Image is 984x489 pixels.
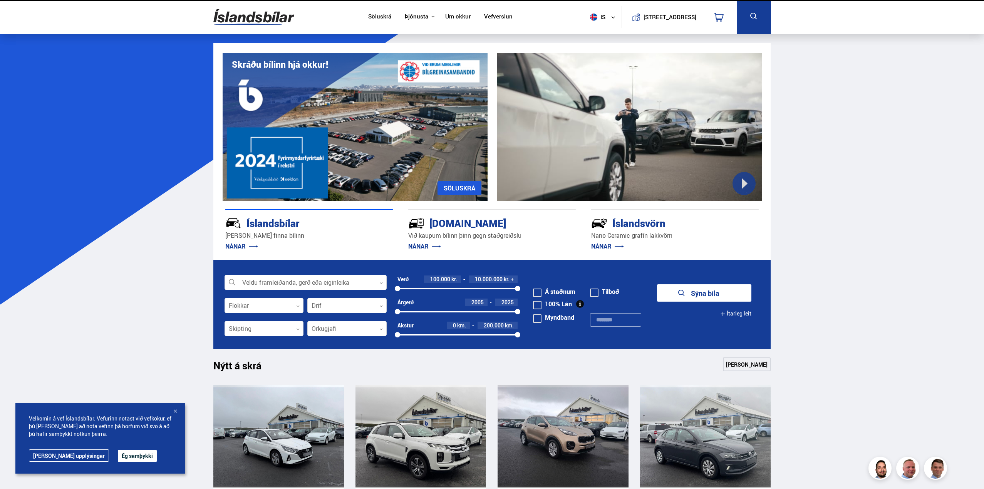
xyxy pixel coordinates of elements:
button: Ég samþykki [118,450,157,462]
button: [STREET_ADDRESS] [647,14,694,20]
span: kr. [504,276,510,282]
img: G0Ugv5HjCgRt.svg [213,5,294,30]
img: svg+xml;base64,PHN2ZyB4bWxucz0iaHR0cDovL3d3dy53My5vcmcvMjAwMC9zdmciIHdpZHRoPSI1MTIiIGhlaWdodD0iNT... [590,13,597,21]
label: Myndband [533,314,574,320]
h1: Nýtt á skrá [213,360,275,376]
label: 100% Lán [533,301,572,307]
span: 2025 [501,299,514,306]
button: is [587,6,622,28]
span: 2005 [471,299,484,306]
span: 0 [453,322,456,329]
img: tr5P-W3DuiFaO7aO.svg [408,215,424,231]
button: Þjónusta [405,13,428,20]
img: -Svtn6bYgwAsiwNX.svg [591,215,607,231]
img: FbJEzSuNWCJXmdc-.webp [925,458,948,481]
a: NÁNAR [408,242,441,250]
span: km. [457,322,466,329]
img: eKx6w-_Home_640_.png [223,53,488,201]
a: [PERSON_NAME] upplýsingar [29,449,109,462]
button: Ítarleg leit [720,305,751,322]
img: JRvxyua_JYH6wB4c.svg [225,215,241,231]
a: Vefverslun [484,13,513,21]
span: + [511,276,514,282]
img: nhp88E3Fdnt1Opn2.png [870,458,893,481]
a: [PERSON_NAME] [723,357,771,371]
a: [STREET_ADDRESS] [626,6,701,28]
span: 100.000 [430,275,450,283]
h1: Skráðu bílinn hjá okkur! [232,59,328,70]
p: Við kaupum bílinn þinn gegn staðgreiðslu [408,231,576,240]
div: Akstur [397,322,414,329]
span: 200.000 [484,322,504,329]
span: is [587,13,606,21]
div: [DOMAIN_NAME] [408,216,548,229]
label: Tilboð [590,289,619,295]
p: Nano Ceramic grafín lakkvörn [591,231,759,240]
label: Á staðnum [533,289,575,295]
div: Verð [397,276,409,282]
button: Sýna bíla [657,284,751,302]
div: Árgerð [397,299,414,305]
p: [PERSON_NAME] finna bílinn [225,231,393,240]
a: Um okkur [445,13,471,21]
span: km. [505,322,514,329]
span: kr. [451,276,457,282]
a: NÁNAR [225,242,258,250]
span: Velkomin á vef Íslandsbílar. Vefurinn notast við vefkökur, ef þú [PERSON_NAME] að nota vefinn þá ... [29,415,171,438]
a: Söluskrá [368,13,391,21]
a: NÁNAR [591,242,624,250]
span: 10.000.000 [475,275,503,283]
div: Íslandsvörn [591,216,731,229]
a: SÖLUSKRÁ [438,181,481,195]
div: Íslandsbílar [225,216,365,229]
img: siFngHWaQ9KaOqBr.png [897,458,920,481]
